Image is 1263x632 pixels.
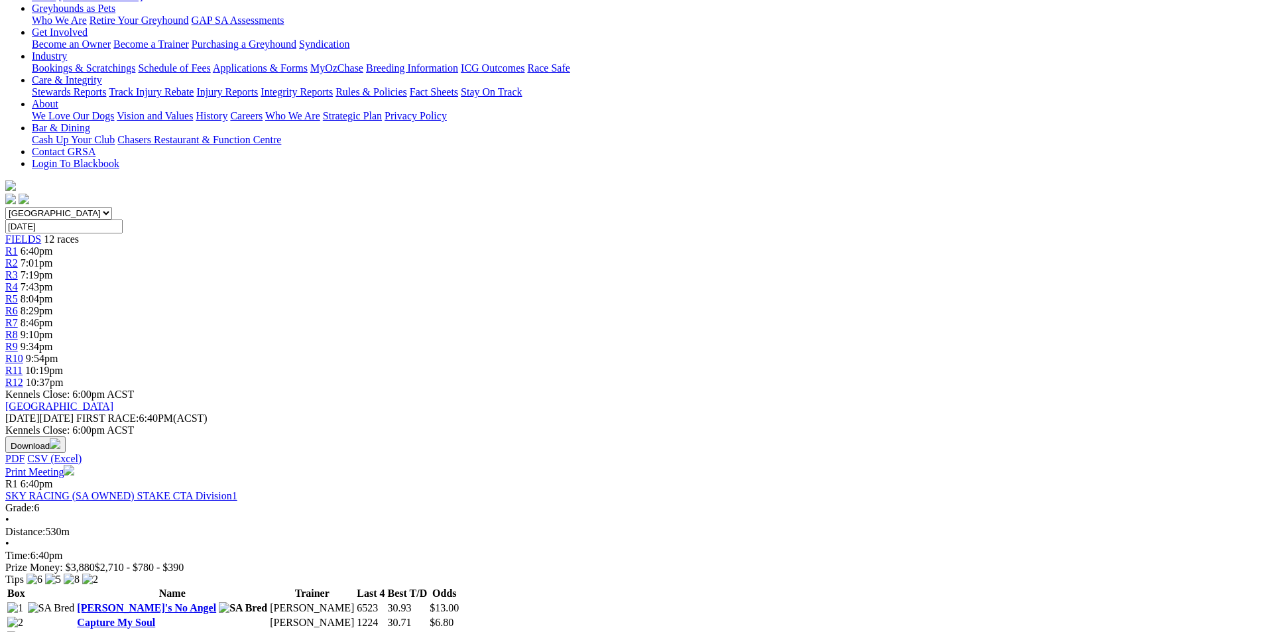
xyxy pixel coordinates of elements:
a: Vision and Values [117,110,193,121]
a: R12 [5,377,23,388]
img: twitter.svg [19,194,29,204]
a: CSV (Excel) [27,453,82,464]
span: R9 [5,341,18,352]
td: 6523 [356,601,385,615]
a: Print Meeting [5,466,74,477]
td: 30.71 [387,616,428,629]
a: Login To Blackbook [32,158,119,169]
td: 30.93 [387,601,428,615]
span: 9:34pm [21,341,53,352]
a: Purchasing a Greyhound [192,38,296,50]
div: Greyhounds as Pets [32,15,1258,27]
a: R2 [5,257,18,269]
span: $6.80 [430,617,453,628]
span: FIELDS [5,233,41,245]
a: Bar & Dining [32,122,90,133]
span: Kennels Close: 6:00pm ACST [5,389,134,400]
div: Prize Money: $3,880 [5,562,1258,574]
span: 6:40PM(ACST) [76,412,208,424]
a: Fact Sheets [410,86,458,97]
a: Contact GRSA [32,146,95,157]
a: Race Safe [527,62,570,74]
a: [GEOGRAPHIC_DATA] [5,401,113,412]
img: 2 [82,574,98,586]
a: About [32,98,58,109]
span: 9:54pm [26,353,58,364]
div: 530m [5,526,1258,538]
span: R4 [5,281,18,292]
span: 8:04pm [21,293,53,304]
a: Retire Your Greyhound [90,15,189,26]
span: 7:19pm [21,269,53,281]
button: Download [5,436,66,453]
th: Best T/D [387,587,428,600]
td: [PERSON_NAME] [269,601,355,615]
a: Who We Are [32,15,87,26]
span: • [5,514,9,525]
span: 8:46pm [21,317,53,328]
td: [PERSON_NAME] [269,616,355,629]
span: [DATE] [5,412,40,424]
span: Grade: [5,502,34,513]
img: SA Bred [28,602,75,614]
div: 6:40pm [5,550,1258,562]
a: Stewards Reports [32,86,106,97]
a: Stay On Track [461,86,522,97]
span: R1 [5,478,18,489]
a: Track Injury Rebate [109,86,194,97]
span: FIRST RACE: [76,412,139,424]
img: 8 [64,574,80,586]
span: Time: [5,550,30,561]
a: Schedule of Fees [138,62,210,74]
a: Integrity Reports [261,86,333,97]
div: Kennels Close: 6:00pm ACST [5,424,1258,436]
th: Name [76,587,268,600]
a: Who We Are [265,110,320,121]
th: Trainer [269,587,355,600]
img: logo-grsa-white.png [5,180,16,191]
span: 6:40pm [21,245,53,257]
a: Get Involved [32,27,88,38]
div: Download [5,453,1258,465]
th: Last 4 [356,587,385,600]
a: Become a Trainer [113,38,189,50]
td: 1224 [356,616,385,629]
a: R11 [5,365,23,376]
a: SKY RACING (SA OWNED) STAKE CTA Division1 [5,490,237,501]
span: R1 [5,245,18,257]
span: 7:43pm [21,281,53,292]
img: SA Bred [219,602,267,614]
a: Strategic Plan [323,110,382,121]
div: Industry [32,62,1258,74]
a: R6 [5,305,18,316]
a: PDF [5,453,25,464]
a: R10 [5,353,23,364]
a: ICG Outcomes [461,62,524,74]
a: Rules & Policies [335,86,407,97]
span: 12 races [44,233,79,245]
a: Care & Integrity [32,74,102,86]
div: About [32,110,1258,122]
span: 7:01pm [21,257,53,269]
span: Tips [5,574,24,585]
th: Odds [429,587,459,600]
span: [DATE] [5,412,74,424]
div: Bar & Dining [32,134,1258,146]
a: R3 [5,269,18,281]
input: Select date [5,220,123,233]
span: 8:29pm [21,305,53,316]
a: We Love Our Dogs [32,110,114,121]
span: Box [7,588,25,599]
a: Injury Reports [196,86,258,97]
a: MyOzChase [310,62,363,74]
a: Industry [32,50,67,62]
img: download.svg [50,438,60,449]
a: Privacy Policy [385,110,447,121]
a: R5 [5,293,18,304]
div: 6 [5,502,1258,514]
a: Applications & Forms [213,62,308,74]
